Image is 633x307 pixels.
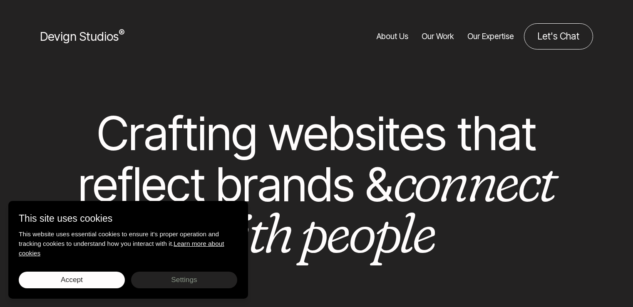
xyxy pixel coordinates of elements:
span: Accept [61,275,83,284]
sup: ® [119,27,124,38]
a: About Us [377,23,408,50]
a: Devign Studios® Homepage [40,27,124,45]
p: This website uses essential cookies to ensure it's proper operation and tracking cookies to under... [19,229,238,258]
h1: Crafting websites that reflect brands & [69,108,564,262]
em: connect with people [199,147,555,267]
a: Our Work [422,23,454,50]
span: Settings [171,275,197,284]
a: Contact us about your project [524,23,593,50]
button: Accept [19,272,125,288]
button: Settings [131,272,237,288]
a: Our Expertise [467,23,514,50]
span: Devign Studios [40,29,124,44]
p: This site uses cookies [19,211,238,226]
